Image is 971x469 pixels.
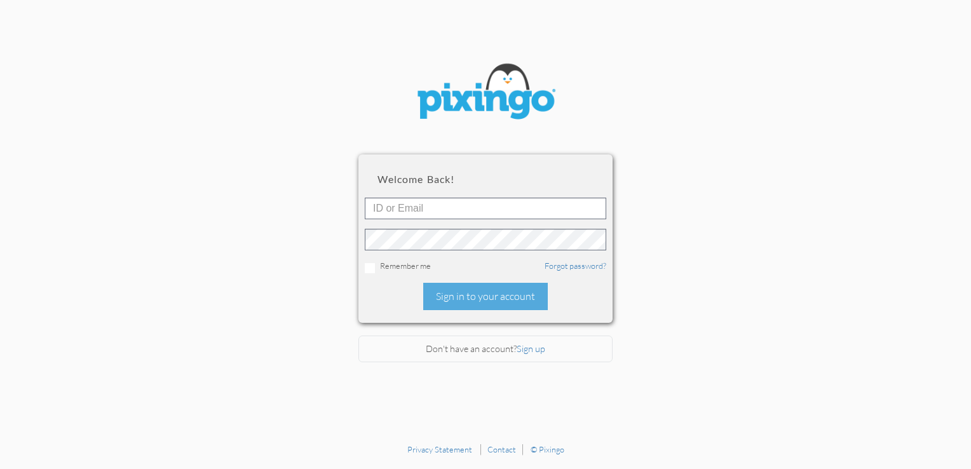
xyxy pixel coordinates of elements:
div: Don't have an account? [358,336,613,363]
h2: Welcome back! [377,173,594,185]
div: Sign in to your account [423,283,548,310]
a: Contact [487,444,516,454]
a: © Pixingo [531,444,564,454]
a: Privacy Statement [407,444,472,454]
a: Forgot password? [545,261,606,271]
img: pixingo logo [409,57,562,129]
div: Remember me [365,260,606,273]
input: ID or Email [365,198,606,219]
a: Sign up [517,343,545,354]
